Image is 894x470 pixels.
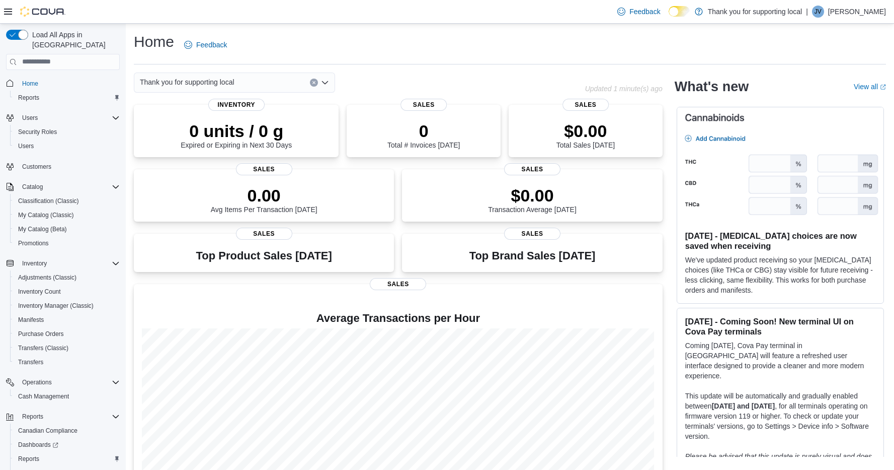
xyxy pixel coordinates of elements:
[2,111,124,125] button: Users
[10,313,124,327] button: Manifests
[488,185,577,214] div: Transaction Average [DATE]
[708,6,802,18] p: Thank you for supporting local
[321,79,329,87] button: Open list of options
[10,438,124,452] a: Dashboards
[211,185,317,214] div: Avg Items Per Transaction [DATE]
[20,7,65,17] img: Cova
[18,142,34,150] span: Users
[685,341,875,381] p: Coming [DATE], Cova Pay terminal in [GEOGRAPHIC_DATA] will feature a refreshed user interface des...
[669,6,690,17] input: Dark Mode
[14,300,98,312] a: Inventory Manager (Classic)
[211,185,317,206] p: 0.00
[14,195,120,207] span: Classification (Classic)
[556,121,615,149] div: Total Sales [DATE]
[18,411,47,423] button: Reports
[10,271,124,285] button: Adjustments (Classic)
[14,92,120,104] span: Reports
[14,342,120,354] span: Transfers (Classic)
[14,314,48,326] a: Manifests
[585,85,663,93] p: Updated 1 minute(s) ago
[14,439,62,451] a: Dashboards
[613,2,664,22] a: Feedback
[10,452,124,466] button: Reports
[2,256,124,271] button: Inventory
[14,237,120,249] span: Promotions
[18,376,120,388] span: Operations
[140,76,234,88] span: Thank you for supporting local
[18,112,120,124] span: Users
[236,228,292,240] span: Sales
[14,390,120,402] span: Cash Management
[556,121,615,141] p: $0.00
[14,237,53,249] a: Promotions
[18,316,44,324] span: Manifests
[14,356,47,368] a: Transfers
[22,80,38,88] span: Home
[562,99,609,111] span: Sales
[14,286,120,298] span: Inventory Count
[812,6,824,18] div: Joshua Vera
[14,342,72,354] a: Transfers (Classic)
[504,163,560,175] span: Sales
[854,83,886,91] a: View allExternal link
[310,79,318,87] button: Clear input
[806,6,808,18] p: |
[181,121,292,141] p: 0 units / 0 g
[629,7,660,17] span: Feedback
[14,425,120,437] span: Canadian Compliance
[18,392,69,400] span: Cash Management
[14,300,120,312] span: Inventory Manager (Classic)
[10,424,124,438] button: Canadian Compliance
[504,228,560,240] span: Sales
[10,389,124,404] button: Cash Management
[14,314,120,326] span: Manifests
[22,163,51,171] span: Customers
[22,259,47,267] span: Inventory
[10,194,124,208] button: Classification (Classic)
[675,79,749,95] h2: What's new
[685,255,875,295] p: We've updated product receiving so your [MEDICAL_DATA] choices (like THCa or CBG) stay visible fo...
[18,160,120,173] span: Customers
[18,161,55,173] a: Customers
[236,163,292,175] span: Sales
[18,330,64,338] span: Purchase Orders
[18,302,94,310] span: Inventory Manager (Classic)
[712,402,775,410] strong: [DATE] and [DATE]
[14,453,120,465] span: Reports
[18,239,49,247] span: Promotions
[18,288,61,296] span: Inventory Count
[10,327,124,341] button: Purchase Orders
[14,390,73,402] a: Cash Management
[14,126,61,138] a: Security Roles
[10,355,124,369] button: Transfers
[14,286,65,298] a: Inventory Count
[10,299,124,313] button: Inventory Manager (Classic)
[10,208,124,222] button: My Catalog (Classic)
[18,358,43,366] span: Transfers
[10,222,124,236] button: My Catalog (Beta)
[196,250,332,262] h3: Top Product Sales [DATE]
[14,126,120,138] span: Security Roles
[685,316,875,337] h3: [DATE] - Coming Soon! New terminal UI on Cova Pay terminals
[18,128,57,136] span: Security Roles
[180,35,231,55] a: Feedback
[18,376,56,388] button: Operations
[10,236,124,250] button: Promotions
[14,195,83,207] a: Classification (Classic)
[685,231,875,251] h3: [DATE] - [MEDICAL_DATA] choices are now saved when receiving
[14,223,120,235] span: My Catalog (Beta)
[14,140,38,152] a: Users
[10,91,124,105] button: Reports
[14,209,78,221] a: My Catalog (Classic)
[10,139,124,153] button: Users
[2,375,124,389] button: Operations
[18,427,77,435] span: Canadian Compliance
[10,125,124,139] button: Security Roles
[18,181,47,193] button: Catalog
[22,378,52,386] span: Operations
[685,391,875,441] p: This update will be automatically and gradually enabled between , for all terminals operating on ...
[22,183,43,191] span: Catalog
[370,278,426,290] span: Sales
[18,274,76,282] span: Adjustments (Classic)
